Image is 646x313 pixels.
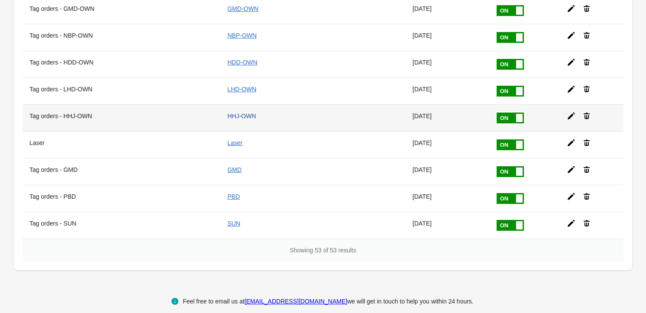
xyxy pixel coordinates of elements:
[227,166,242,173] a: GMD
[23,239,623,261] div: Showing 53 of 53 results
[23,104,220,131] th: Tag orders - HHJ-OWN
[406,131,489,158] td: [DATE]
[23,131,220,158] th: Laser
[227,5,258,12] a: GMD-OWN
[406,185,489,212] td: [DATE]
[406,77,489,104] td: [DATE]
[227,139,242,146] a: Laser
[23,51,220,77] th: Tag orders - HDD-OWN
[227,113,256,119] a: HHJ-OWN
[406,212,489,239] td: [DATE]
[183,296,474,307] div: Feel free to email us at we will get in touch to help you within 24 hours.
[23,185,220,212] th: Tag orders - PBD
[245,298,347,305] a: [EMAIL_ADDRESS][DOMAIN_NAME]
[227,59,257,66] a: HDD-OWN
[23,158,220,185] th: Tag orders - GMD
[227,86,256,93] a: LHD-OWN
[406,158,489,185] td: [DATE]
[227,193,240,200] a: PBD
[227,220,240,227] a: SUN
[406,104,489,131] td: [DATE]
[23,212,220,239] th: Tag orders - SUN
[227,32,257,39] a: NBP-OWN
[406,51,489,77] td: [DATE]
[406,24,489,51] td: [DATE]
[23,24,220,51] th: Tag orders - NBP-OWN
[23,77,220,104] th: Tag orders - LHD-OWN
